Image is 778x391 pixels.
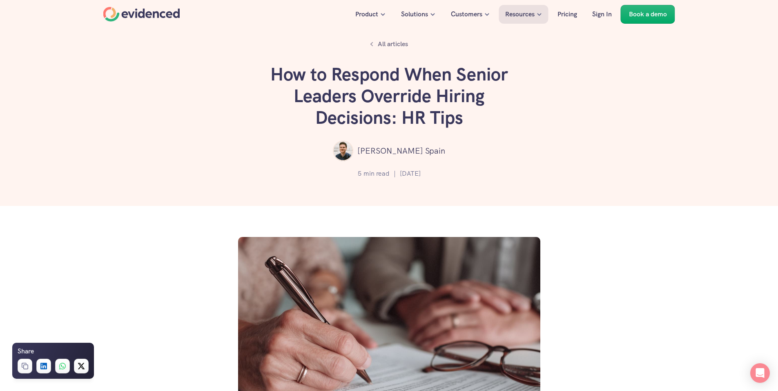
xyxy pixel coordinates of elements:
[557,9,577,20] p: Pricing
[358,168,361,179] p: 5
[363,168,390,179] p: min read
[394,168,396,179] p: |
[103,7,180,22] a: Home
[18,346,34,357] h6: Share
[333,141,353,161] img: ""
[357,144,445,157] p: [PERSON_NAME] Spain
[267,64,512,128] h1: How to Respond When Senior Leaders Override Hiring Decisions: HR Tips
[400,168,421,179] p: [DATE]
[629,9,667,20] p: Book a demo
[592,9,612,20] p: Sign In
[505,9,535,20] p: Resources
[621,5,675,24] a: Book a demo
[451,9,482,20] p: Customers
[366,37,412,51] a: All articles
[750,363,770,383] div: Open Intercom Messenger
[551,5,583,24] a: Pricing
[401,9,428,20] p: Solutions
[586,5,618,24] a: Sign In
[378,39,408,49] p: All articles
[355,9,378,20] p: Product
